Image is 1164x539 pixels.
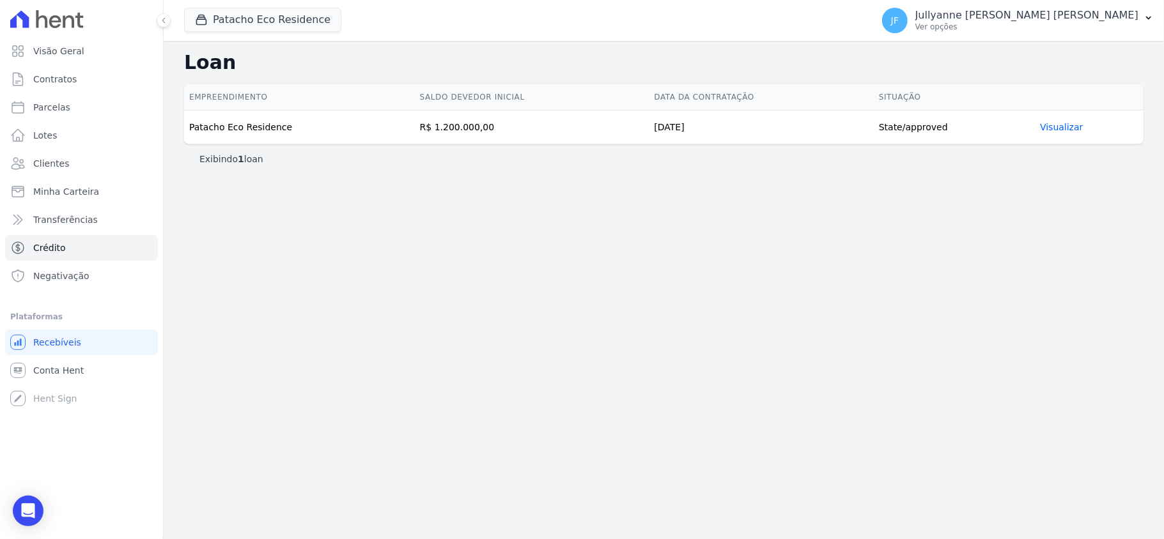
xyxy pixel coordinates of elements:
[33,213,98,226] span: Transferências
[415,110,649,144] td: R$ 1.200.000,00
[874,110,1035,144] td: State/approved
[5,123,158,148] a: Lotes
[872,3,1164,38] button: JF Jullyanne [PERSON_NAME] [PERSON_NAME] Ver opções
[33,364,84,377] span: Conta Hent
[33,129,58,142] span: Lotes
[1040,122,1083,132] a: Visualizar
[184,84,415,110] th: Empreendimento
[33,336,81,349] span: Recebíveis
[238,154,244,164] b: 1
[33,185,99,198] span: Minha Carteira
[649,110,874,144] td: [DATE]
[33,269,89,282] span: Negativação
[184,51,1144,74] h2: Loan
[5,330,158,355] a: Recebíveis
[891,16,899,25] span: JF
[415,84,649,110] th: Saldo devedor inicial
[33,45,84,57] span: Visão Geral
[13,496,43,526] div: Open Intercom Messenger
[649,84,874,110] th: Data da contratação
[5,235,158,261] a: Crédito
[5,207,158,232] a: Transferências
[33,157,69,170] span: Clientes
[5,66,158,92] a: Contratos
[199,153,263,165] p: Exibindo loan
[5,95,158,120] a: Parcelas
[33,73,77,86] span: Contratos
[184,8,341,32] button: Patacho Eco Residence
[5,179,158,204] a: Minha Carteira
[5,151,158,176] a: Clientes
[5,38,158,64] a: Visão Geral
[5,358,158,383] a: Conta Hent
[10,309,153,324] div: Plataformas
[33,241,66,254] span: Crédito
[915,9,1138,22] p: Jullyanne [PERSON_NAME] [PERSON_NAME]
[184,110,415,144] td: Patacho Eco Residence
[874,84,1035,110] th: Situação
[5,263,158,289] a: Negativação
[33,101,70,114] span: Parcelas
[915,22,1138,32] p: Ver opções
